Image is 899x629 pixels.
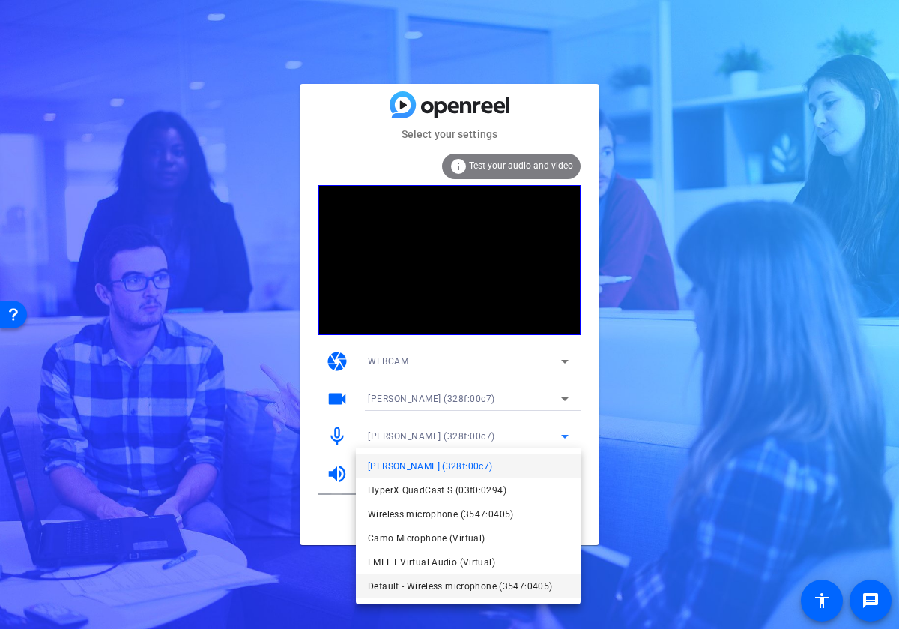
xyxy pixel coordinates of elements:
span: HyperX QuadCast S (03f0:0294) [368,481,506,499]
span: Camo Microphone (Virtual) [368,529,485,547]
span: [PERSON_NAME] (328f:00c7) [368,457,492,475]
span: Wireless microphone (3547:0405) [368,505,514,523]
span: Default - Wireless microphone (3547:0405) [368,577,552,595]
span: EMEET Virtual Audio (Virtual) [368,553,495,571]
